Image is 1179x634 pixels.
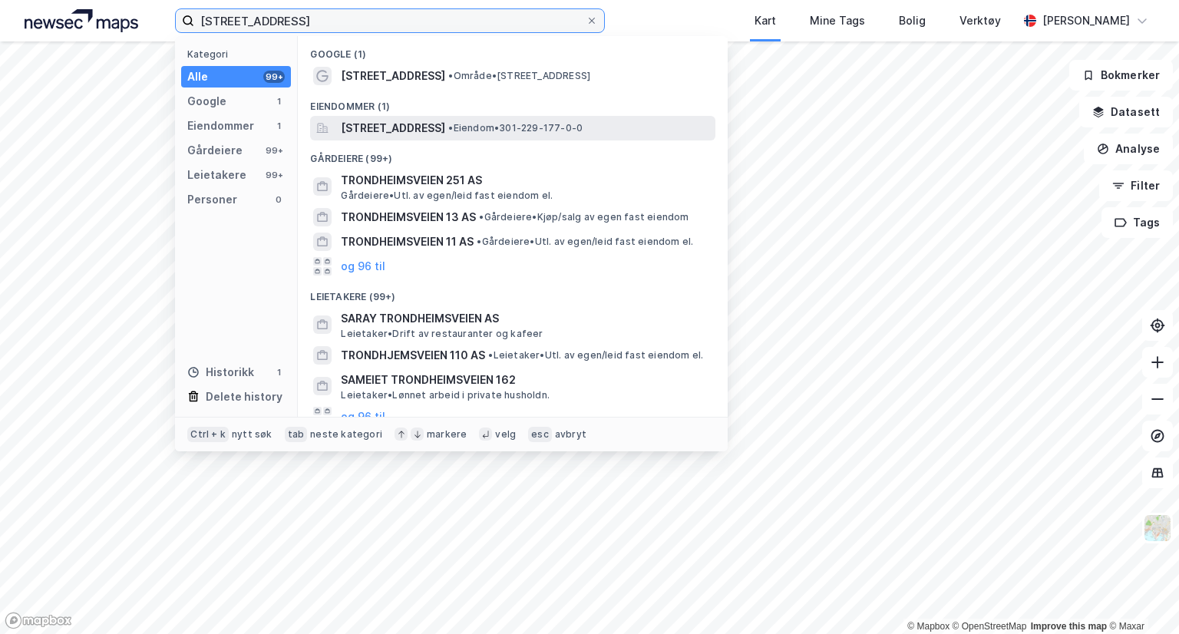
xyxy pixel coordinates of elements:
div: Gårdeiere (99+) [298,140,728,168]
span: [STREET_ADDRESS] [341,119,445,137]
button: Datasett [1079,97,1173,127]
div: 99+ [263,169,285,181]
div: nytt søk [232,428,272,441]
a: OpenStreetMap [953,621,1027,632]
span: • [488,349,493,361]
div: avbryt [555,428,586,441]
span: Leietaker • Utl. av egen/leid fast eiendom el. [488,349,703,362]
div: Verktøy [959,12,1001,30]
span: SARAY TRONDHEIMSVEIEN AS [341,309,709,328]
img: Z [1143,513,1172,543]
a: Mapbox [907,621,949,632]
div: 1 [272,366,285,378]
div: esc [528,427,552,442]
div: 99+ [263,71,285,83]
iframe: Chat Widget [1102,560,1179,634]
img: logo.a4113a55bc3d86da70a041830d287a7e.svg [25,9,138,32]
div: tab [285,427,308,442]
div: Kontrollprogram for chat [1102,560,1179,634]
div: neste kategori [310,428,382,441]
div: Eiendommer (1) [298,88,728,116]
span: TRONDHEIMSVEIEN 13 AS [341,208,476,226]
div: Alle [187,68,208,86]
span: • [479,211,484,223]
span: Gårdeiere • Utl. av egen/leid fast eiendom el. [477,236,693,248]
span: Gårdeiere • Utl. av egen/leid fast eiendom el. [341,190,553,202]
div: Historikk [187,363,254,381]
span: [STREET_ADDRESS] [341,67,445,85]
span: • [448,122,453,134]
span: Gårdeiere • Kjøp/salg av egen fast eiendom [479,211,689,223]
div: velg [495,428,516,441]
div: 1 [272,120,285,132]
div: Google [187,92,226,111]
span: Område • [STREET_ADDRESS] [448,70,590,82]
span: TRONDHJEMSVEIEN 110 AS [341,346,485,365]
div: Google (1) [298,36,728,64]
div: Leietakere [187,166,246,184]
div: Leietakere (99+) [298,279,728,306]
div: Eiendommer [187,117,254,135]
button: Tags [1101,207,1173,238]
span: Eiendom • 301-229-177-0-0 [448,122,583,134]
button: og 96 til [341,257,385,276]
span: • [477,236,481,247]
div: 0 [272,193,285,206]
button: og 96 til [341,407,385,425]
button: Bokmerker [1069,60,1173,91]
button: Analyse [1084,134,1173,164]
div: 1 [272,95,285,107]
span: • [448,70,453,81]
span: SAMEIET TRONDHEIMSVEIEN 162 [341,371,709,389]
div: Bolig [899,12,926,30]
div: markere [427,428,467,441]
div: Mine Tags [810,12,865,30]
a: Improve this map [1031,621,1107,632]
a: Mapbox homepage [5,612,72,629]
div: Gårdeiere [187,141,243,160]
span: TRONDHEIMSVEIEN 251 AS [341,171,709,190]
span: TRONDHEIMSVEIEN 11 AS [341,233,474,251]
button: Filter [1099,170,1173,201]
div: Ctrl + k [187,427,229,442]
div: [PERSON_NAME] [1042,12,1130,30]
div: 99+ [263,144,285,157]
span: Leietaker • Drift av restauranter og kafeer [341,328,543,340]
div: Delete history [206,388,282,406]
div: Personer [187,190,237,209]
div: Kategori [187,48,291,60]
span: Leietaker • Lønnet arbeid i private husholdn. [341,389,550,401]
div: Kart [755,12,776,30]
input: Søk på adresse, matrikkel, gårdeiere, leietakere eller personer [194,9,586,32]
